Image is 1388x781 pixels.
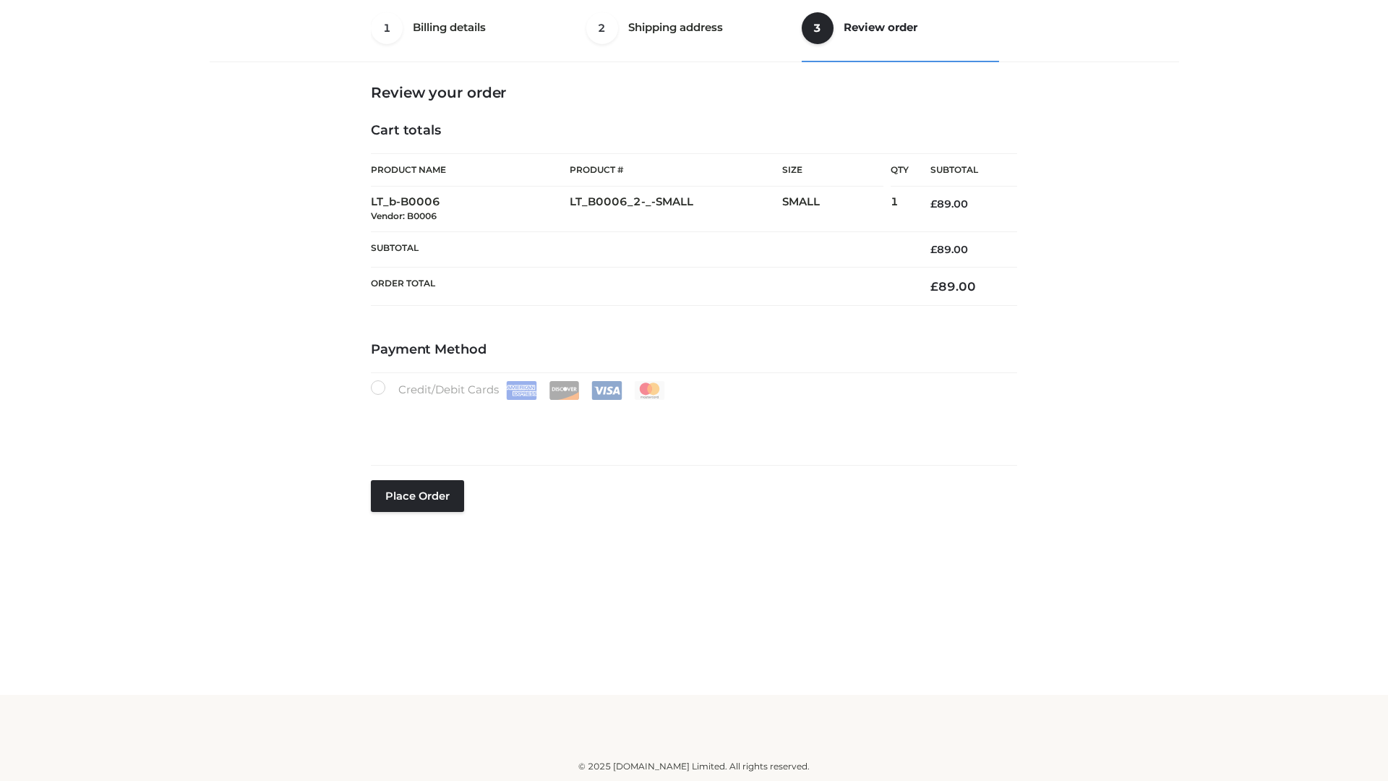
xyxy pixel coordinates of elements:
bdi: 89.00 [930,197,968,210]
th: Product # [570,153,782,187]
h3: Review your order [371,84,1017,101]
td: LT_b-B0006 [371,187,570,232]
img: Visa [591,381,622,400]
bdi: 89.00 [930,279,976,294]
small: Vendor: B0006 [371,210,437,221]
th: Product Name [371,153,570,187]
div: © 2025 [DOMAIN_NAME] Limited. All rights reserved. [215,759,1173,774]
th: Subtotal [371,231,909,267]
img: Discover [549,381,580,400]
td: SMALL [782,187,891,232]
iframe: Secure payment input frame [368,397,1014,450]
img: Mastercard [634,381,665,400]
img: Amex [506,381,537,400]
h4: Payment Method [371,342,1017,358]
td: 1 [891,187,909,232]
span: £ [930,243,937,256]
th: Subtotal [909,154,1017,187]
label: Credit/Debit Cards [371,380,667,400]
button: Place order [371,480,464,512]
td: LT_B0006_2-_-SMALL [570,187,782,232]
bdi: 89.00 [930,243,968,256]
h4: Cart totals [371,123,1017,139]
th: Order Total [371,268,909,306]
th: Qty [891,153,909,187]
span: £ [930,279,938,294]
th: Size [782,154,883,187]
span: £ [930,197,937,210]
